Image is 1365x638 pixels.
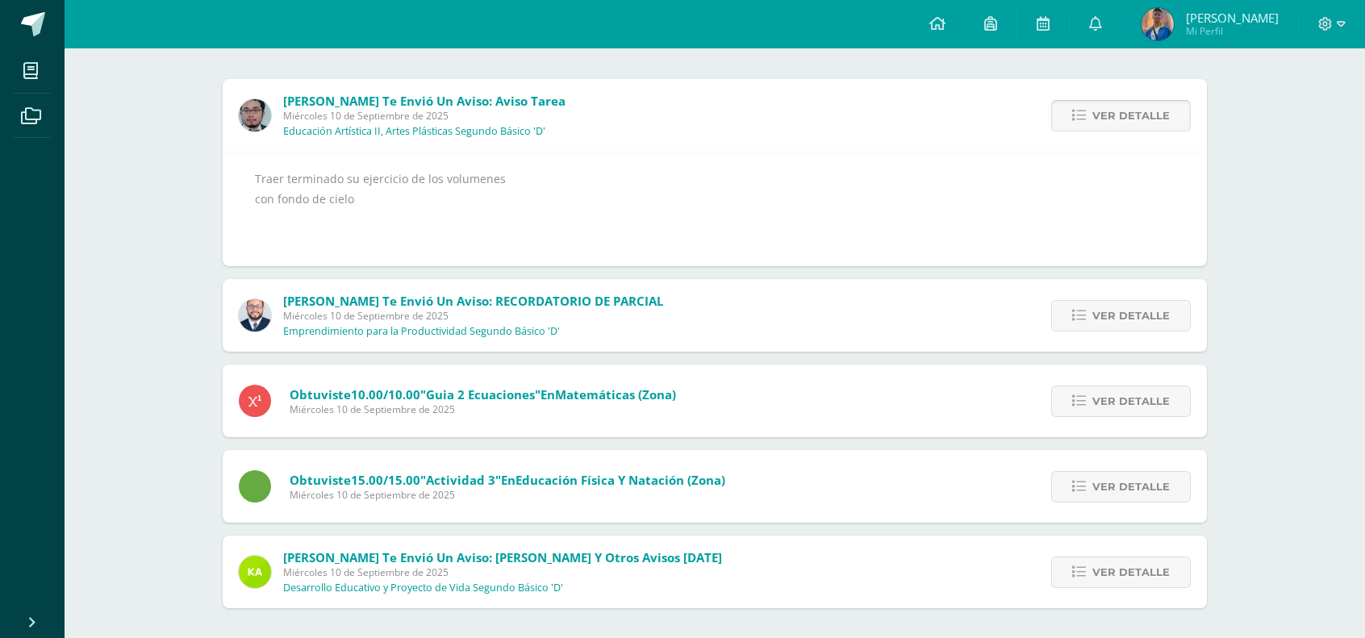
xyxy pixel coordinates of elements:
span: Ver detalle [1092,386,1170,416]
span: 15.00/15.00 [351,472,420,488]
span: "Actividad 3" [420,472,501,488]
span: Miércoles 10 de Septiembre de 2025 [283,109,566,123]
span: Miércoles 10 de Septiembre de 2025 [283,565,722,579]
img: 80c6179f4b1d2e3660951566ef3c631f.png [239,556,271,588]
span: Ver detalle [1092,557,1170,587]
img: eaa624bfc361f5d4e8a554d75d1a3cf6.png [239,299,271,332]
p: Desarrollo Educativo y Proyecto de Vida Segundo Básico 'D' [283,582,563,594]
p: Educación Artística II, Artes Plásticas Segundo Básico 'D' [283,125,545,138]
span: "Guia 2 Ecuaciones" [420,386,541,402]
div: Traer terminado su ejercicio de los volumenes con fondo de cielo [255,169,1175,250]
span: Ver detalle [1092,472,1170,502]
span: Ver detalle [1092,101,1170,131]
span: Miércoles 10 de Septiembre de 2025 [283,309,663,323]
span: 10.00/10.00 [351,386,420,402]
span: [PERSON_NAME] te envió un aviso: RECORDATORIO DE PARCIAL [283,293,663,309]
span: Miércoles 10 de Septiembre de 2025 [290,488,725,502]
p: Emprendimiento para la Productividad Segundo Básico 'D' [283,325,560,338]
span: Educación Física y Natación (Zona) [516,472,725,488]
span: Ver detalle [1092,301,1170,331]
span: [PERSON_NAME] te envió un aviso: Aviso tarea [283,93,566,109]
span: Miércoles 10 de Septiembre de 2025 [290,402,676,416]
span: [PERSON_NAME] [1186,10,1279,26]
span: [PERSON_NAME] te envió un aviso: [PERSON_NAME] y otros avisos [DATE] [283,549,722,565]
span: Mi Perfil [1186,24,1279,38]
img: 5fac68162d5e1b6fbd390a6ac50e103d.png [239,99,271,131]
span: Matemáticas (Zona) [555,386,676,402]
span: Obtuviste en [290,472,725,488]
span: Obtuviste en [290,386,676,402]
img: d51dedbb72094194ea0591a8e0ff4cf8.png [1142,8,1174,40]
